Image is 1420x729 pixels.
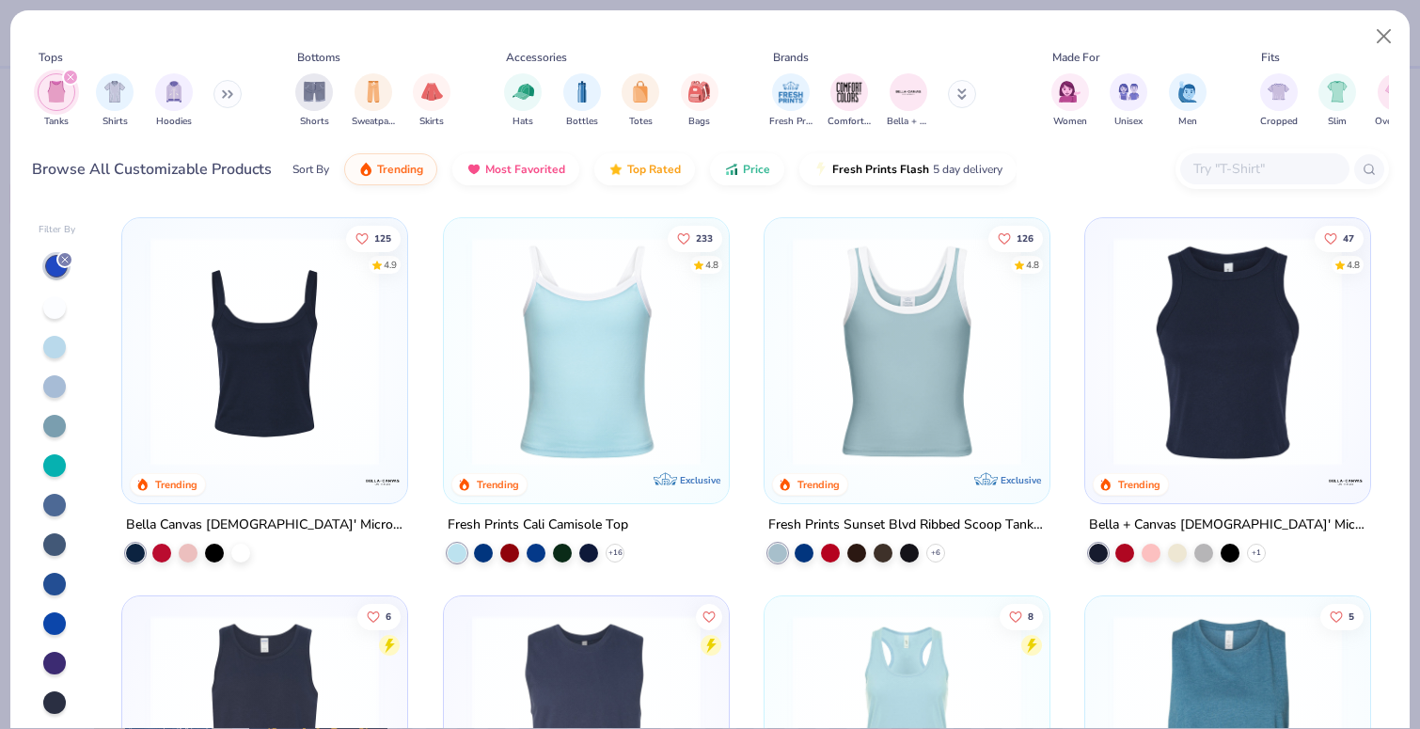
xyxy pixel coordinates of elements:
[1000,604,1043,630] button: Like
[384,258,397,272] div: 4.9
[769,115,813,129] span: Fresh Prints
[988,225,1043,251] button: Like
[680,474,720,486] span: Exclusive
[1028,612,1033,622] span: 8
[828,115,871,129] span: Comfort Colors
[835,78,863,106] img: Comfort Colors Image
[413,73,450,129] button: filter button
[297,49,340,66] div: Bottoms
[155,73,193,129] button: filter button
[695,233,712,243] span: 233
[352,115,395,129] span: Sweatpants
[506,49,567,66] div: Accessories
[710,237,957,466] img: 61d0f7fa-d448-414b-acbf-5d07f88334cb
[1001,474,1041,486] span: Exclusive
[777,78,805,106] img: Fresh Prints Image
[504,73,542,129] div: filter for Hats
[629,115,653,129] span: Totes
[566,115,598,129] span: Bottles
[1260,73,1298,129] div: filter for Cropped
[1026,258,1039,272] div: 4.8
[828,73,871,129] button: filter button
[681,73,718,129] div: filter for Bags
[155,73,193,129] div: filter for Hoodies
[1051,73,1089,129] button: filter button
[887,73,930,129] div: filter for Bella + Canvas
[32,158,272,181] div: Browse All Customizable Products
[1268,81,1289,103] img: Cropped Image
[463,237,710,466] img: a25d9891-da96-49f3-a35e-76288174bf3a
[1375,73,1417,129] button: filter button
[1177,81,1198,103] img: Men Image
[667,225,721,251] button: Like
[126,514,403,537] div: Bella Canvas [DEMOGRAPHIC_DATA]' Micro Ribbed Scoop Tank
[933,159,1002,181] span: 5 day delivery
[688,115,710,129] span: Bags
[156,115,192,129] span: Hoodies
[39,49,63,66] div: Tops
[813,162,828,177] img: flash.gif
[1169,73,1207,129] div: filter for Men
[1366,19,1402,55] button: Close
[783,237,1031,466] img: 805349cc-a073-4baf-ae89-b2761e757b43
[104,81,126,103] img: Shirts Image
[688,81,709,103] img: Bags Image
[1104,237,1351,466] img: f2f910fc-281e-4467-bc7b-90fe617f8d30
[1375,115,1417,129] span: Oversized
[1328,115,1347,129] span: Slim
[773,49,809,66] div: Brands
[1059,81,1081,103] img: Women Image
[44,115,69,129] span: Tanks
[96,73,134,129] div: filter for Shirts
[1017,233,1033,243] span: 126
[513,81,534,103] img: Hats Image
[1052,49,1099,66] div: Made For
[1318,73,1356,129] button: filter button
[607,547,622,559] span: + 16
[1347,258,1360,272] div: 4.8
[38,73,75,129] div: filter for Tanks
[96,73,134,129] button: filter button
[295,73,333,129] div: filter for Shorts
[1260,73,1298,129] button: filter button
[452,153,579,185] button: Most Favorited
[363,81,384,103] img: Sweatpants Image
[466,162,481,177] img: most_fav.gif
[1327,81,1348,103] img: Slim Image
[1178,115,1197,129] span: Men
[346,225,401,251] button: Like
[386,612,391,622] span: 6
[374,233,391,243] span: 125
[1191,158,1336,180] input: Try "T-Shirt"
[304,81,325,103] img: Shorts Image
[365,463,402,500] img: Bella + Canvas logo
[38,73,75,129] button: filter button
[103,115,128,129] span: Shirts
[513,115,533,129] span: Hats
[1375,73,1417,129] div: filter for Oversized
[1053,115,1087,129] span: Women
[1169,73,1207,129] button: filter button
[377,162,423,177] span: Trending
[344,153,437,185] button: Trending
[1318,73,1356,129] div: filter for Slim
[419,115,444,129] span: Skirts
[832,162,929,177] span: Fresh Prints Flash
[352,73,395,129] button: filter button
[1320,604,1364,630] button: Like
[39,223,76,237] div: Filter By
[1051,73,1089,129] div: filter for Women
[164,81,184,103] img: Hoodies Image
[413,73,450,129] div: filter for Skirts
[1114,115,1143,129] span: Unisex
[1031,237,1278,466] img: 07a12044-cce7-42e8-8405-722ae375aeff
[1385,81,1407,103] img: Oversized Image
[563,73,601,129] button: filter button
[768,514,1046,537] div: Fresh Prints Sunset Blvd Ribbed Scoop Tank Top
[622,73,659,129] button: filter button
[931,547,940,559] span: + 6
[1089,514,1366,537] div: Bella + Canvas [DEMOGRAPHIC_DATA]' Micro Ribbed Racerback Tank
[710,153,784,185] button: Price
[295,73,333,129] button: filter button
[448,514,628,537] div: Fresh Prints Cali Camisole Top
